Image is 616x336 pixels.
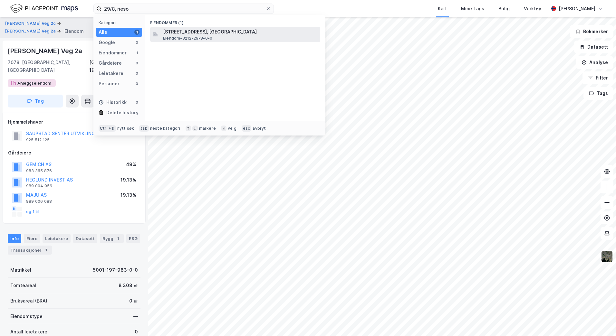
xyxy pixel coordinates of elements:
div: Eiendommer (1) [145,15,325,27]
span: [STREET_ADDRESS], [GEOGRAPHIC_DATA] [163,28,318,36]
div: Datasett [73,234,97,243]
button: Analyse [576,56,613,69]
img: 9k= [601,250,613,263]
button: Bokmerker [570,25,613,38]
div: Matrikkel [10,266,31,274]
div: 983 365 876 [26,168,52,173]
div: 0 [134,100,140,105]
div: 8 308 ㎡ [119,282,138,289]
div: esc [242,125,252,132]
div: 1 [43,247,49,253]
button: Datasett [574,41,613,53]
div: 989 004 956 [26,183,52,189]
div: Eiendom [64,27,84,35]
div: Google [99,39,115,46]
iframe: Chat Widget [584,305,616,336]
div: 0 [134,81,140,86]
div: Leietakere [99,70,123,77]
input: Søk på adresse, matrikkel, gårdeiere, leietakere eller personer [101,4,266,14]
div: Kontrollprogram for chat [584,305,616,336]
div: 925 512 125 [26,137,50,143]
div: [GEOGRAPHIC_DATA], 197/983 [89,59,140,74]
div: Leietakere [43,234,71,243]
button: [PERSON_NAME] Veg 2c [5,20,57,27]
div: 5001-197-983-0-0 [93,266,138,274]
div: Kart [438,5,447,13]
button: Tag [8,95,63,107]
div: Hjemmelshaver [8,118,140,126]
div: velg [228,126,236,131]
div: [PERSON_NAME] [559,5,595,13]
div: Mine Tags [461,5,484,13]
div: Personer [99,80,120,88]
div: tab [139,125,149,132]
div: Bygg [100,234,124,243]
div: 49% [126,161,136,168]
div: Bolig [498,5,510,13]
div: 989 006 088 [26,199,52,204]
div: — [133,313,138,320]
span: Eiendom • 3212-29-8-0-0 [163,36,212,41]
button: Tags [583,87,613,100]
div: [PERSON_NAME] Veg 2a [8,46,83,56]
div: Gårdeiere [99,59,122,67]
div: Alle [99,28,107,36]
div: Transaksjoner [8,246,52,255]
div: Info [8,234,21,243]
div: Historikk [99,98,127,106]
div: 1 [134,30,140,35]
div: 0 [134,71,140,76]
div: ESG [126,234,140,243]
div: Bruksareal (BRA) [10,297,47,305]
div: 0 [134,61,140,66]
div: Eiendommer [99,49,127,57]
div: Delete history [106,109,139,117]
button: Filter [582,71,613,84]
img: logo.f888ab2527a4732fd821a326f86c7f29.svg [10,3,78,14]
div: markere [199,126,216,131]
div: nytt søk [117,126,134,131]
div: 7078, [GEOGRAPHIC_DATA], [GEOGRAPHIC_DATA] [8,59,89,74]
div: 0 [135,328,138,336]
div: Ctrl + k [99,125,116,132]
div: 19.13% [120,191,136,199]
div: 0 [134,40,140,45]
div: neste kategori [150,126,180,131]
div: Antall leietakere [10,328,47,336]
div: Verktøy [524,5,541,13]
div: 1 [134,50,140,55]
button: [PERSON_NAME] Veg 2a [5,28,57,34]
div: Tomteareal [10,282,36,289]
div: Eiere [24,234,40,243]
div: 1 [115,235,121,242]
div: Gårdeiere [8,149,140,157]
div: 0 ㎡ [129,297,138,305]
div: Eiendomstype [10,313,43,320]
div: Kategori [99,20,142,25]
div: 19.13% [120,176,136,184]
div: avbryt [253,126,266,131]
